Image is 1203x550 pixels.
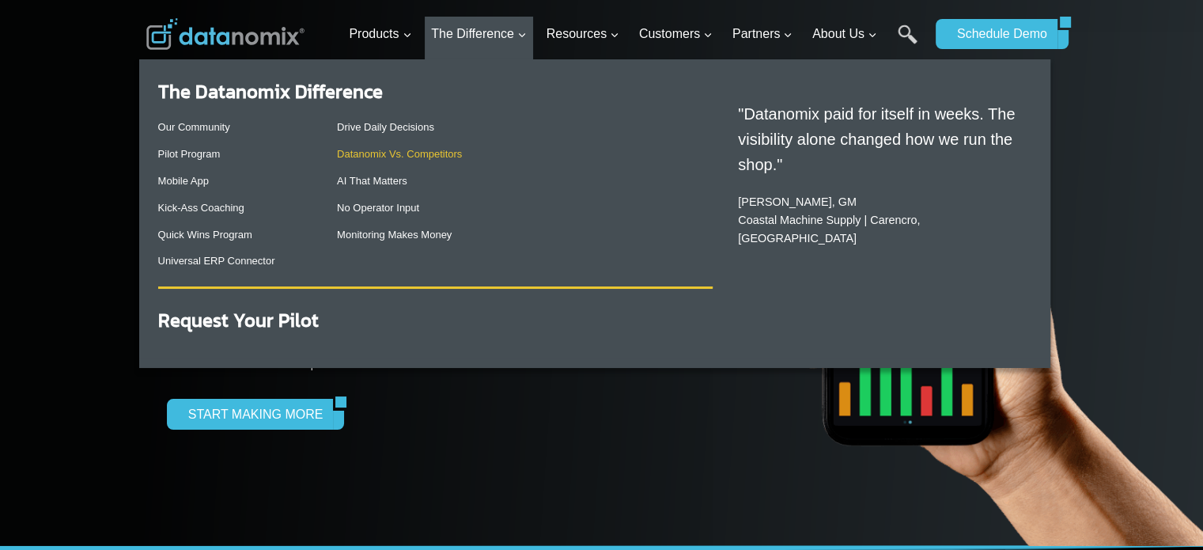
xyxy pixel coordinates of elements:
[158,202,244,214] a: Kick-Ass Coaching
[431,24,527,44] span: The Difference
[639,24,713,44] span: Customers
[356,1,407,15] span: Last Name
[812,24,877,44] span: About Us
[158,121,230,133] a: Our Community
[936,19,1057,49] a: Schedule Demo
[356,195,417,210] span: State/Region
[738,193,1023,248] p: , GM Coastal Machine Supply | Carencro, [GEOGRAPHIC_DATA]
[177,353,201,364] a: Terms
[158,148,221,160] a: Pilot Program
[440,347,525,374] a: Make More
[342,9,928,60] nav: Primary Navigation
[349,24,411,44] span: Products
[158,229,252,241] a: Quick Wins Program
[337,175,407,187] a: AI That Matters
[337,229,452,241] a: Monitoring Makes Money
[167,399,334,429] a: START MAKING MORE
[732,24,793,44] span: Partners
[547,24,619,44] span: Resources
[158,175,209,187] a: Mobile App
[158,255,275,267] a: Universal ERP Connector
[738,101,1023,177] p: "Datanomix paid for itself in weeks. The visibility alone changed how we run the shop."
[337,148,462,160] a: Datanomix Vs. Competitors
[738,195,831,208] a: [PERSON_NAME]
[337,202,419,214] a: No Operator Input
[158,78,383,105] a: The Datanomix Difference
[8,270,262,542] iframe: Popup CTA
[146,18,305,50] img: Datanomix
[356,66,427,80] span: Phone number
[898,25,917,60] a: Search
[337,121,434,133] a: Drive Daily Decisions
[215,353,267,364] a: Privacy Policy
